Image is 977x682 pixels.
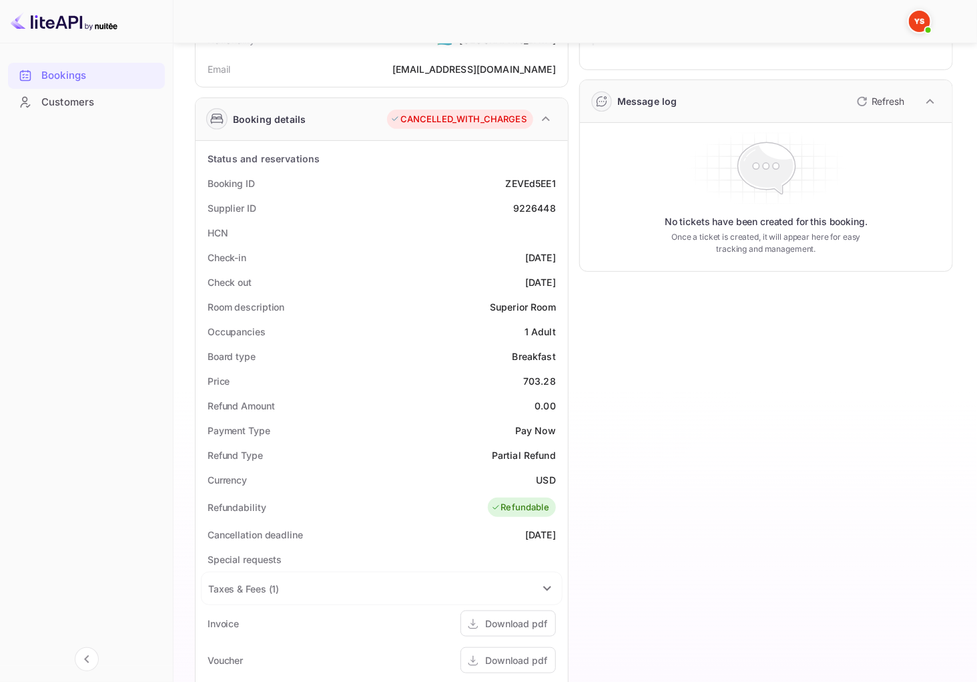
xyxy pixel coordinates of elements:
[208,618,239,629] ya-tr-span: Invoice
[400,113,527,126] ya-tr-span: CANCELLED_WITH_CHARGES
[665,215,868,228] ya-tr-span: No tickets have been created for this booking.
[459,34,556,45] ya-tr-span: [GEOGRAPHIC_DATA]
[208,34,256,45] ya-tr-span: Nationality
[8,63,165,89] div: Bookings
[41,95,94,110] ya-tr-span: Customers
[208,63,231,75] ya-tr-span: Email
[872,96,904,107] ya-tr-span: Refresh
[849,91,910,112] button: Refresh
[208,583,272,594] ya-tr-span: Taxes & Fees (
[276,583,280,594] ya-tr-span: )
[208,351,256,362] ya-tr-span: Board type
[272,583,276,594] ya-tr-span: 1
[515,425,556,436] ya-tr-span: Pay Now
[202,572,562,605] div: Taxes & Fees (1)
[208,425,270,436] ya-tr-span: Payment Type
[501,501,550,514] ya-tr-span: Refundable
[617,96,677,107] ya-tr-span: Message log
[8,90,165,114] a: Customers
[208,277,252,288] ya-tr-span: Check out
[525,326,556,337] ya-tr-span: 1 Adult
[513,351,556,362] ya-tr-span: Breakfast
[233,112,306,126] ya-tr-span: Booking details
[208,227,228,238] ya-tr-span: HCN
[513,201,556,215] div: 9226448
[208,474,247,486] ya-tr-span: Currency
[41,68,86,83] ya-tr-span: Bookings
[208,529,303,540] ya-tr-span: Cancellation deadline
[208,153,320,164] ya-tr-span: Status and reservations
[208,301,284,313] ya-tr-span: Room description
[208,502,266,513] ya-tr-span: Refundability
[667,231,866,255] ya-tr-span: Once a ticket is created, it will appear here for easy tracking and management.
[506,178,556,189] ya-tr-span: ZEVEd5EE1
[8,63,165,88] a: Bookings
[8,90,165,116] div: Customers
[492,450,556,461] ya-tr-span: Partial Refund
[208,202,256,214] ya-tr-span: Supplier ID
[392,63,556,75] ya-tr-span: [EMAIL_ADDRESS][DOMAIN_NAME]
[537,474,556,486] ya-tr-span: USD
[525,250,556,265] div: [DATE]
[485,618,547,629] ya-tr-span: Download pdf
[11,11,117,32] img: LiteAPI logo
[208,375,230,387] ya-tr-span: Price
[208,252,246,263] ya-tr-span: Check-in
[525,528,556,542] div: [DATE]
[208,326,266,337] ya-tr-span: Occupancies
[208,178,255,189] ya-tr-span: Booking ID
[525,275,556,289] div: [DATE]
[208,554,282,565] ya-tr-span: Special requests
[208,400,275,411] ya-tr-span: Refund Amount
[535,399,556,413] div: 0.00
[490,301,556,313] ya-tr-span: Superior Room
[523,374,556,388] div: 703.28
[909,11,930,32] img: Yandex Support
[485,653,547,667] div: Download pdf
[208,655,243,666] ya-tr-span: Voucher
[208,450,263,461] ya-tr-span: Refund Type
[75,647,99,671] button: Collapse navigation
